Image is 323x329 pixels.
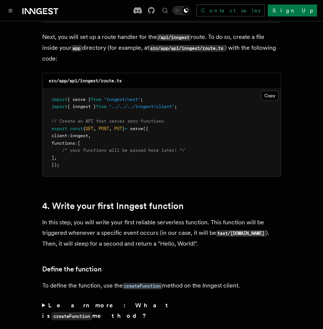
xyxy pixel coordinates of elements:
[52,97,67,102] span: import
[93,126,96,131] span: ,
[130,126,143,131] span: serve
[51,312,92,320] code: createFunction
[91,97,101,102] span: from
[67,104,96,109] span: { inngest }
[52,141,75,146] span: functions
[104,97,140,102] span: "inngest/next"
[42,280,281,291] p: To define the function, use the method on the Inngest client.
[122,126,125,131] span: }
[42,300,281,322] summary: Learn more: What iscreateFunctionmethod?
[125,126,127,131] span: =
[123,282,162,289] a: createFunction
[52,104,67,109] span: import
[67,97,91,102] span: { serve }
[96,104,106,109] span: from
[42,302,171,319] strong: Learn more: What is method?
[173,6,190,15] button: Toggle dark mode
[42,264,102,274] a: Define the function
[71,45,82,52] code: app
[75,141,78,146] span: :
[42,32,281,64] p: Next, you will set up a route handler for the route. To do so, create a file inside your director...
[99,126,109,131] span: POST
[42,217,281,249] p: In this step, you will write your first reliable serverless function. This function will be trigg...
[109,104,174,109] span: "../../../inngest/client"
[196,4,265,16] a: Contact sales
[52,162,59,167] span: });
[6,6,15,15] button: Toggle navigation
[88,133,91,138] span: ,
[52,119,164,124] span: // Create an API that serves zero functions
[67,133,70,138] span: :
[161,6,170,15] button: Find something...
[157,34,191,41] code: /api/inngest
[261,91,279,101] button: Copy
[49,78,122,83] code: src/app/api/inngest/route.ts
[52,126,67,131] span: export
[83,126,86,131] span: {
[268,4,317,16] a: Sign Up
[52,155,54,160] span: ]
[143,126,148,131] span: ({
[52,133,67,138] span: client
[174,104,177,109] span: ;
[54,155,57,160] span: ,
[114,126,122,131] span: PUT
[62,148,185,153] span: /* your functions will be passed here later! */
[123,283,162,289] code: createFunction
[140,97,143,102] span: ;
[216,230,266,237] code: test/[DOMAIN_NAME]
[86,126,93,131] span: GET
[70,126,83,131] span: const
[78,141,80,146] span: [
[109,126,112,131] span: ,
[42,201,184,211] a: 4. Write your first Inngest function
[70,133,88,138] span: inngest
[149,45,225,52] code: src/app/api/inngest/route.ts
